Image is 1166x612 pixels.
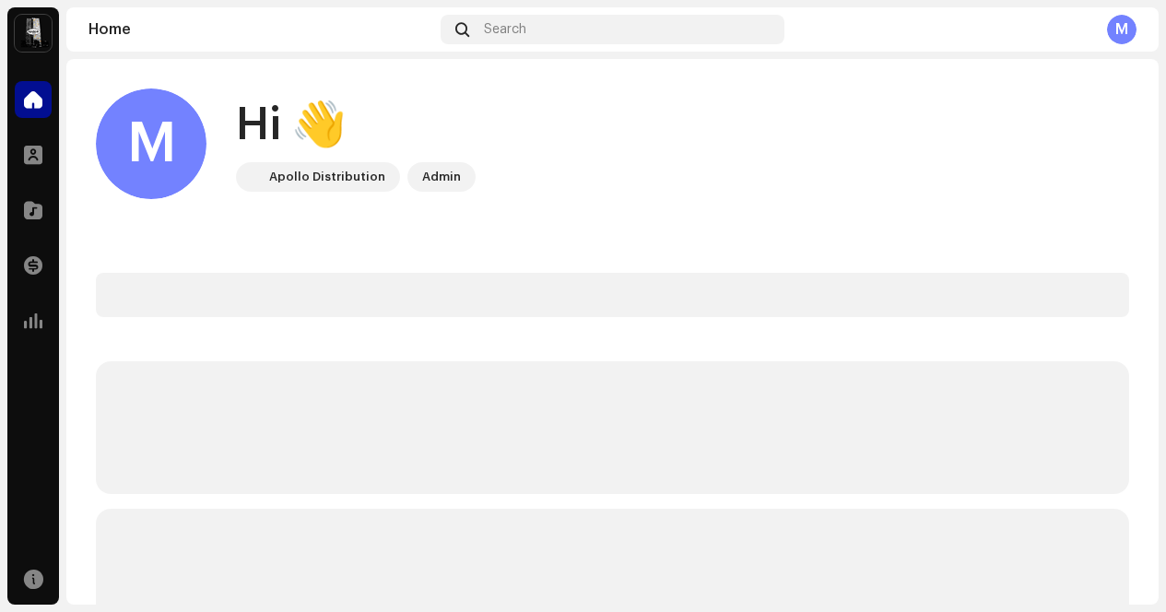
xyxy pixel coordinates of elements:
[240,166,262,188] img: 28cd5e4f-d8b3-4e3e-9048-38ae6d8d791a
[88,22,433,37] div: Home
[422,166,461,188] div: Admin
[96,88,206,199] div: M
[484,22,526,37] span: Search
[236,96,476,155] div: Hi 👋
[269,166,385,188] div: Apollo Distribution
[1107,15,1137,44] div: M
[15,15,52,52] img: 28cd5e4f-d8b3-4e3e-9048-38ae6d8d791a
